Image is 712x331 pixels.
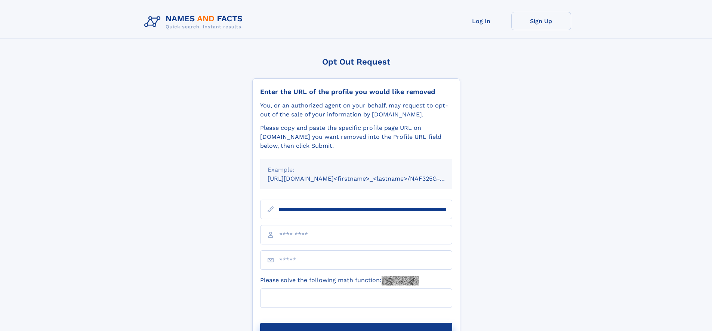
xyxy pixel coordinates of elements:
[511,12,571,30] a: Sign Up
[268,175,466,182] small: [URL][DOMAIN_NAME]<firstname>_<lastname>/NAF325G-xxxxxxxx
[252,57,460,66] div: Opt Out Request
[141,12,249,32] img: Logo Names and Facts
[268,165,445,174] div: Example:
[451,12,511,30] a: Log In
[260,88,452,96] div: Enter the URL of the profile you would like removed
[260,276,419,285] label: Please solve the following math function:
[260,124,452,150] div: Please copy and paste the specific profile page URL on [DOMAIN_NAME] you want removed into the Pr...
[260,101,452,119] div: You, or an authorized agent on your behalf, may request to opt-out of the sale of your informatio...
